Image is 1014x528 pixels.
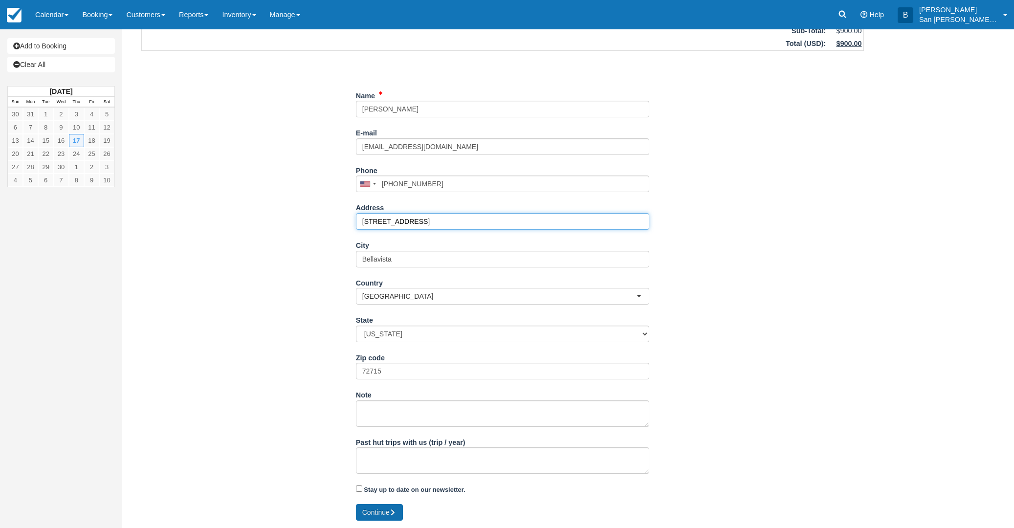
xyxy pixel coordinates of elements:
[356,387,372,400] label: Note
[8,121,23,134] a: 6
[84,160,99,174] a: 2
[49,88,72,95] strong: [DATE]
[919,15,997,24] p: San [PERSON_NAME] Hut Systems
[69,174,84,187] a: 8
[69,97,84,108] th: Thu
[23,134,38,147] a: 14
[99,160,114,174] a: 3
[53,121,68,134] a: 9
[38,121,53,134] a: 8
[356,312,373,326] label: State
[898,7,913,23] div: B
[356,88,375,101] label: Name
[99,174,114,187] a: 10
[23,147,38,160] a: 21
[356,199,384,213] label: Address
[860,11,867,18] i: Help
[53,134,68,147] a: 16
[38,160,53,174] a: 29
[69,108,84,121] a: 3
[99,121,114,134] a: 12
[23,97,38,108] th: Mon
[356,288,649,305] button: [GEOGRAPHIC_DATA]
[84,147,99,160] a: 25
[99,134,114,147] a: 19
[84,134,99,147] a: 18
[827,24,863,37] td: $900.00
[8,160,23,174] a: 27
[356,275,383,288] label: Country
[69,160,84,174] a: 1
[869,11,884,19] span: Help
[792,27,826,35] strong: Sub-Total:
[53,174,68,187] a: 7
[356,350,385,363] label: Zip code
[8,97,23,108] th: Sun
[8,174,23,187] a: 4
[23,121,38,134] a: 7
[919,5,997,15] p: [PERSON_NAME]
[356,434,465,448] label: Past hut trips with us (trip / year)
[23,160,38,174] a: 28
[38,97,53,108] th: Tue
[84,121,99,134] a: 11
[69,134,84,147] a: 17
[7,57,115,72] a: Clear All
[806,40,821,47] span: USD
[69,121,84,134] a: 10
[7,8,22,22] img: checkfront-main-nav-mini-logo.png
[8,108,23,121] a: 30
[7,38,115,54] a: Add to Booking
[53,160,68,174] a: 30
[38,174,53,187] a: 6
[53,147,68,160] a: 23
[364,486,465,493] strong: Stay up to date on our newsletter.
[84,108,99,121] a: 4
[8,134,23,147] a: 13
[356,176,379,192] div: United States: +1
[786,40,826,47] strong: Total ( ):
[356,485,362,492] input: Stay up to date on our newsletter.
[356,125,377,138] label: E-mail
[53,108,68,121] a: 2
[69,147,84,160] a: 24
[356,162,377,176] label: Phone
[38,147,53,160] a: 22
[38,134,53,147] a: 15
[99,147,114,160] a: 26
[99,108,114,121] a: 5
[84,174,99,187] a: 9
[362,291,637,301] span: [GEOGRAPHIC_DATA]
[38,108,53,121] a: 1
[836,40,861,47] u: $900.00
[84,97,99,108] th: Fri
[356,504,403,521] button: Continue
[23,108,38,121] a: 31
[8,147,23,160] a: 20
[23,174,38,187] a: 5
[99,97,114,108] th: Sat
[53,97,68,108] th: Wed
[356,237,369,251] label: City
